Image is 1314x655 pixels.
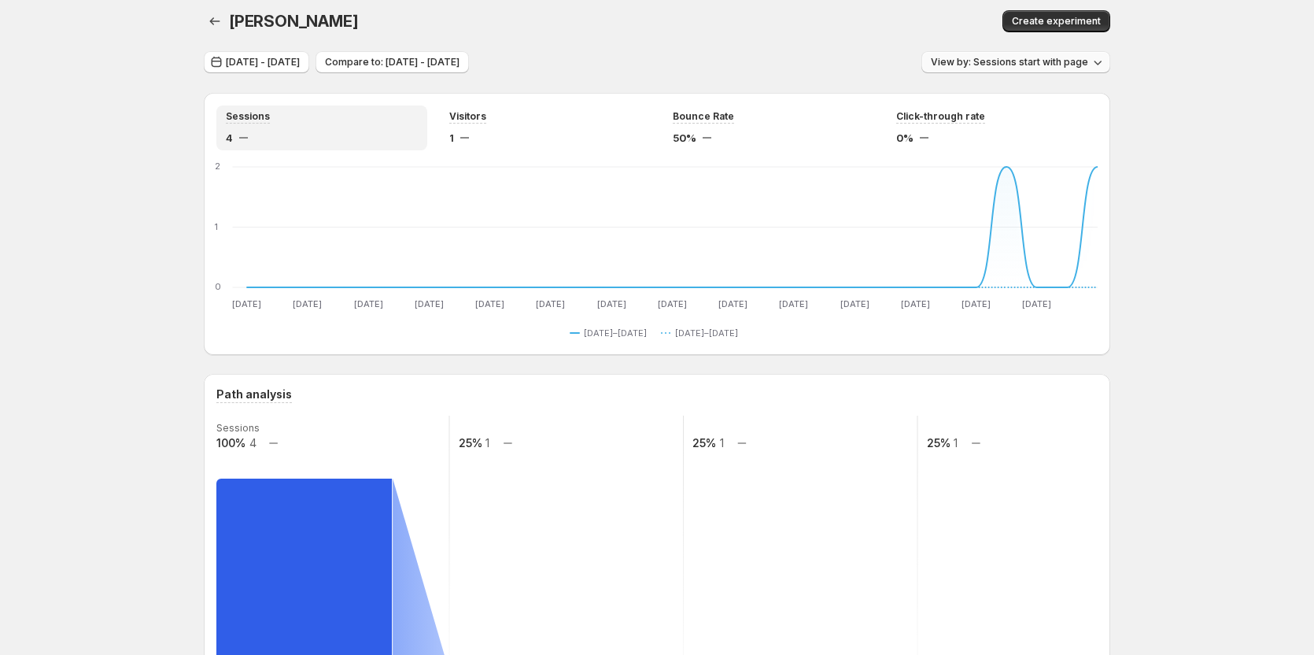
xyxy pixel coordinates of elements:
[584,327,647,339] span: [DATE]–[DATE]
[475,298,504,309] text: [DATE]
[226,130,233,146] span: 4
[229,12,358,31] span: [PERSON_NAME]
[449,130,454,146] span: 1
[597,298,626,309] text: [DATE]
[249,436,257,450] text: 4
[215,221,218,232] text: 1
[226,56,300,68] span: [DATE] - [DATE]
[215,281,221,292] text: 0
[415,298,444,309] text: [DATE]
[658,298,687,309] text: [DATE]
[536,298,565,309] text: [DATE]
[927,436,950,450] text: 25%
[931,56,1088,68] span: View by: Sessions start with page
[232,298,261,309] text: [DATE]
[896,130,914,146] span: 0%
[673,130,696,146] span: 50%
[921,51,1110,73] button: View by: Sessions start with page
[485,436,489,450] text: 1
[661,324,744,342] button: [DATE]–[DATE]
[204,51,309,73] button: [DATE] - [DATE]
[901,298,930,309] text: [DATE]
[779,298,808,309] text: [DATE]
[1012,15,1101,28] span: Create experiment
[673,110,734,123] span: Bounce Rate
[459,436,482,450] text: 25%
[226,110,270,123] span: Sessions
[293,298,322,309] text: [DATE]
[215,161,220,172] text: 2
[216,387,292,402] h3: Path analysis
[896,110,985,123] span: Click-through rate
[720,436,724,450] text: 1
[962,298,991,309] text: [DATE]
[1002,10,1110,32] button: Create experiment
[216,422,260,434] text: Sessions
[570,324,653,342] button: [DATE]–[DATE]
[840,298,869,309] text: [DATE]
[449,110,486,123] span: Visitors
[675,327,738,339] span: [DATE]–[DATE]
[718,298,747,309] text: [DATE]
[692,436,716,450] text: 25%
[316,51,469,73] button: Compare to: [DATE] - [DATE]
[325,56,460,68] span: Compare to: [DATE] - [DATE]
[1022,298,1051,309] text: [DATE]
[216,436,245,450] text: 100%
[354,298,383,309] text: [DATE]
[954,436,958,450] text: 1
